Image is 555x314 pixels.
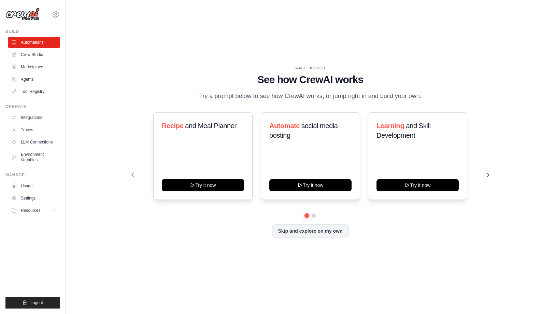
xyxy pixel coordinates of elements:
[8,205,60,216] button: Resources
[8,37,60,48] a: Automations
[272,224,348,237] button: Skip and explore on my own
[8,112,60,123] a: Integrations
[131,73,489,86] h1: See how CrewAI works
[30,300,43,305] span: Logout
[131,66,489,71] div: WALKTHROUGH
[8,49,60,60] a: Crew Studio
[5,297,60,309] button: Logout
[8,137,60,148] a: LLM Connections
[196,91,425,101] p: Try a prompt below to see how CrewAI works, or jump right in and build your own.
[269,179,352,191] button: Try it now
[8,74,60,85] a: Agents
[376,179,459,191] button: Try it now
[21,208,40,213] span: Resources
[376,122,430,139] span: and Skill Development
[376,122,404,129] span: Learning
[5,29,60,34] div: Build
[8,193,60,204] a: Settings
[5,104,60,109] div: Operate
[269,122,338,139] span: social media posting
[8,86,60,97] a: Tool Registry
[8,180,60,191] a: Usage
[185,122,236,129] span: and Meal Planner
[8,149,60,165] a: Environment Variables
[8,62,60,72] a: Marketplace
[8,124,60,135] a: Traces
[5,172,60,178] div: Manage
[269,122,300,129] span: Automate
[162,179,244,191] button: Try it now
[162,122,183,129] span: Recipe
[5,8,40,21] img: Logo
